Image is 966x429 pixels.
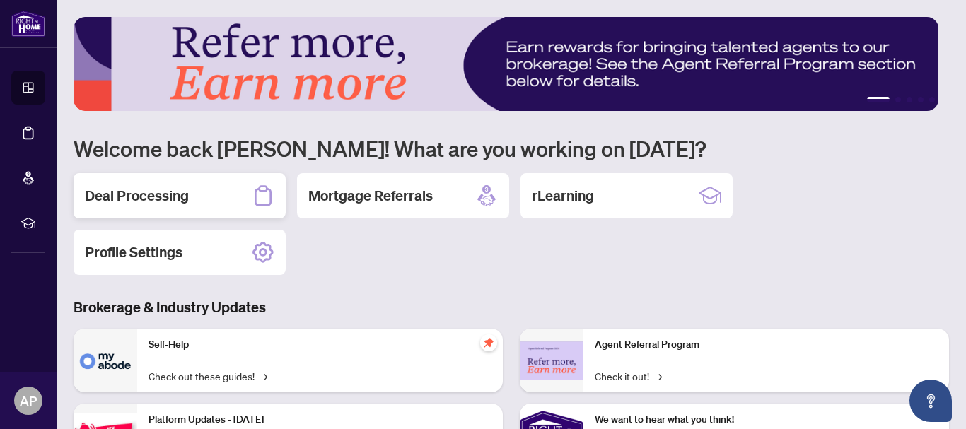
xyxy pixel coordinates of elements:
button: 2 [895,97,901,102]
p: We want to hear what you think! [595,412,938,428]
h2: rLearning [532,186,594,206]
h1: Welcome back [PERSON_NAME]! What are you working on [DATE]? [74,135,949,162]
button: 3 [907,97,912,102]
img: logo [11,11,45,37]
h2: Profile Settings [85,242,182,262]
a: Check it out!→ [595,368,662,384]
h2: Deal Processing [85,186,189,206]
button: 4 [918,97,924,102]
p: Self-Help [149,337,491,353]
span: pushpin [480,334,497,351]
span: AP [20,391,37,411]
h2: Mortgage Referrals [308,186,433,206]
p: Platform Updates - [DATE] [149,412,491,428]
span: → [260,368,267,384]
img: Self-Help [74,329,137,392]
p: Agent Referral Program [595,337,938,353]
button: 5 [929,97,935,102]
button: Open asap [909,380,952,422]
img: Agent Referral Program [520,341,583,380]
h3: Brokerage & Industry Updates [74,298,949,317]
button: 1 [867,97,890,102]
span: → [655,368,662,384]
a: Check out these guides!→ [149,368,267,384]
img: Slide 0 [74,17,938,111]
